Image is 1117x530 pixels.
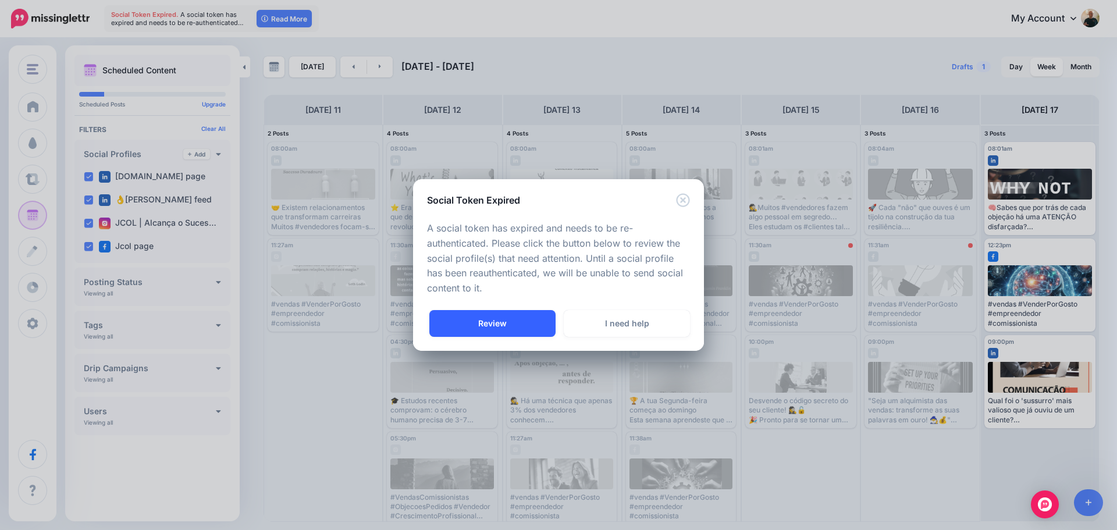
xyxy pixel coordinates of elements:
[427,221,690,297] p: A social token has expired and needs to be re-authenticated. Please click the button below to rev...
[676,193,690,208] button: Close
[429,310,556,337] a: Review
[1031,490,1059,518] div: Open Intercom Messenger
[564,310,690,337] a: I need help
[427,193,520,207] h5: Social Token Expired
